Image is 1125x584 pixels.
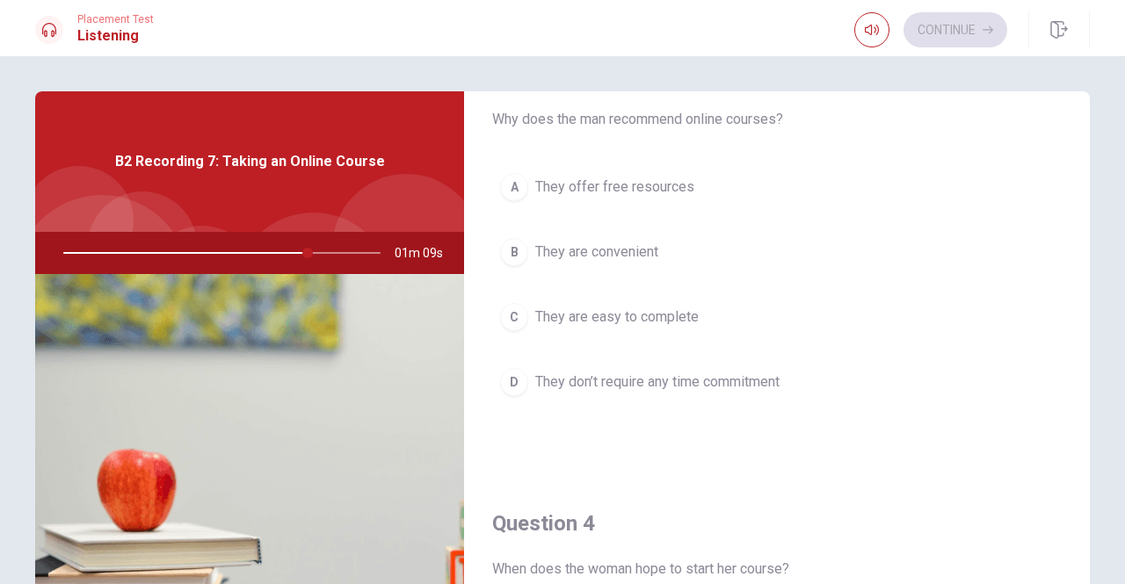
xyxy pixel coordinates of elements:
[535,177,694,198] span: They offer free resources
[115,151,385,172] span: B2 Recording 7: Taking an Online Course
[77,13,154,25] span: Placement Test
[492,360,1062,404] button: DThey don’t require any time commitment
[535,371,780,393] span: They don’t require any time commitment
[500,173,528,201] div: A
[500,368,528,396] div: D
[535,306,699,328] span: They are easy to complete
[535,242,658,263] span: They are convenient
[492,559,1062,580] span: When does the woman hope to start her course?
[492,230,1062,274] button: BThey are convenient
[492,109,1062,130] span: Why does the man recommend online courses?
[492,295,1062,339] button: CThey are easy to complete
[492,165,1062,209] button: AThey offer free resources
[500,303,528,331] div: C
[77,25,154,47] h1: Listening
[395,232,457,274] span: 01m 09s
[492,509,1062,537] h4: Question 4
[500,238,528,266] div: B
